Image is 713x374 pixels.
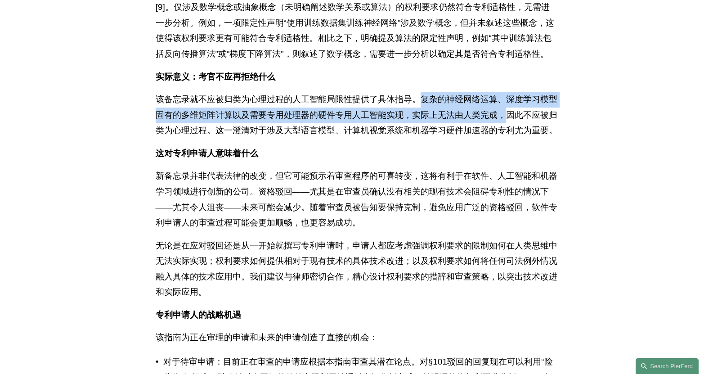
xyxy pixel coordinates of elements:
[156,171,558,227] font: 新备忘录并非代表法律的改变，但它可能预示着审查程序的可喜转变，这将有利于在软件、人工智能和机器学习领域进行创新的公司。资格驳回——尤其是在审查员确认没有相关的现有技术会阻碍专利性的情况下——尤其...
[156,241,557,297] font: 无论是在应对驳回还是从一开始就撰写专利申请时，申请人都应考虑强调权利要求的限制如何在人类思维中无法实际实现；权利要求如何提供相对于现有技术的具体技术改进；以及权利要求如何将任何司法例外情况融入具...
[156,95,557,135] font: 该备忘录就不应被归类为心理过程的人工智能局限性提供了具体指导。复杂的神经网络运算、深度学习模型固有的多维矩阵计算以及需要专用处理器的硬件专用人工智能实现，实际上无法由人类完成，因此不应被归类为心...
[156,310,241,320] font: 专利申请人的战略机遇
[156,72,275,81] font: 实际意义：考官不应再拒绝什么
[156,149,258,158] font: 这对专利申请人意味着什么
[156,333,378,342] font: 该指南为正在审理的申请和未来的申请创造了直接的机会：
